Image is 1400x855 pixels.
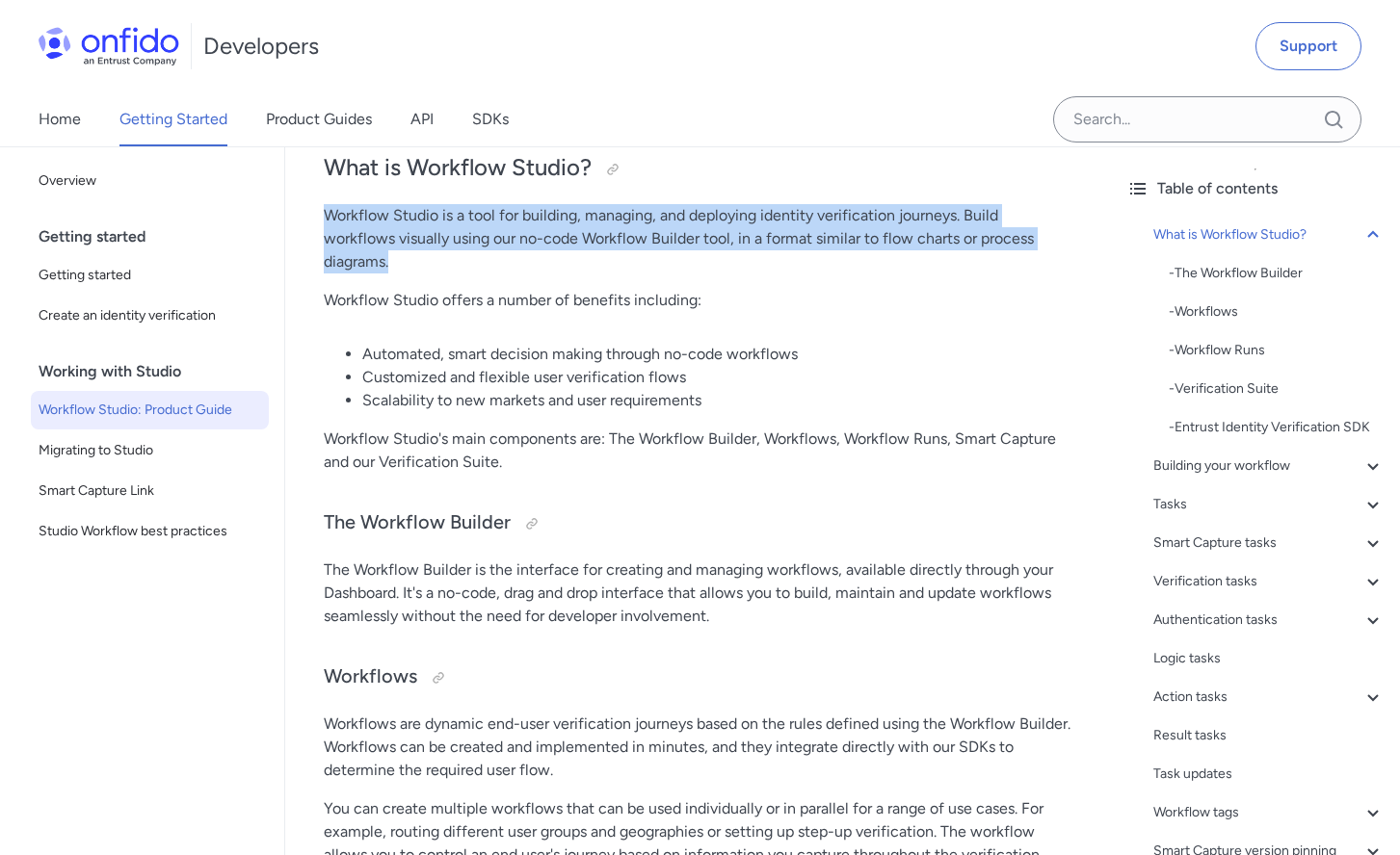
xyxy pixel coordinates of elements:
a: Result tasks [1153,724,1385,747]
a: Home [39,92,81,146]
span: Studio Workflow best practices [39,520,261,543]
p: Workflow Studio is a tool for building, managing, and deploying identity verification journeys. B... [324,204,1072,273]
li: Scalability to new markets and user requirements [362,389,1072,412]
div: - Workflows [1169,300,1385,324]
p: Workflows are dynamic end-user verification journeys based on the rules defined using the Workflo... [324,712,1072,782]
span: Migrating to Studio [39,439,261,462]
a: Building your workflow [1153,454,1385,478]
div: - Workflow Runs [1169,339,1385,362]
div: - Verification Suite [1169,377,1385,401]
p: The Workflow Builder is the interface for creating and managing workflows, available directly thr... [324,558,1072,628]
a: Support [1255,22,1361,70]
p: Workflow Studio offers a number of benefits including: [324,289,1072,312]
span: Workflow Studio: Product Guide [39,399,261,422]
a: -Verification Suite [1169,377,1385,401]
a: What is Workflow Studio? [1153,223,1385,246]
div: - Entrust Identity Verification SDK [1169,416,1385,439]
h3: Workflows [324,662,1072,693]
div: Getting started [39,218,277,256]
a: Create an identity verification [31,297,269,335]
a: Authentication tasks [1153,609,1385,632]
a: Task updates [1153,763,1385,786]
a: Getting Started [119,92,227,146]
div: Table of contents [1126,177,1385,200]
h1: Developers [203,31,319,62]
a: Migrating to Studio [31,431,269,470]
a: Smart Capture tasks [1153,531,1385,555]
li: Customized and flexible user verification flows [362,366,1072,389]
span: Create an identity verification [39,304,261,327]
h3: The Workflow Builder [324,508,1072,539]
a: -Workflows [1169,300,1385,324]
li: Automated, smart decision making through no-code workflows [362,343,1072,366]
a: Studio Workflow best practices [31,512,269,551]
a: Verification tasks [1153,570,1385,593]
p: Workflow Studio's main components are: The Workflow Builder, Workflows, Workflow Runs, Smart Capt... [324,427,1072,474]
a: API [410,92,434,146]
span: Smart Capture Link [39,479,261,503]
a: -Workflow Runs [1169,339,1385,362]
a: Logic tasks [1153,647,1385,670]
a: Product Guides [266,92,372,146]
span: Getting started [39,264,261,287]
a: Getting started [31,256,269,295]
div: Working with Studio [39,352,277,391]
a: -Entrust Identity Verification SDK [1169,416,1385,439]
a: -The Workflow Builder [1169,262,1385,285]
a: Smart Capture Link [31,472,269,510]
a: Overview [31,162,269,200]
span: Overview [39,169,261,193]
a: Workflow Studio: Product Guide [31,391,269,429]
a: SDKs [472,92,509,146]
a: Workflow tags [1153,801,1385,824]
input: Onfido search input field [1053,96,1361,142]
h2: What is Workflow Studio? [324,152,1072,185]
a: Action tasks [1153,686,1385,709]
div: - The Workflow Builder [1169,262,1385,285]
a: Tasks [1153,493,1385,516]
img: Onfido Logo [39,27,179,65]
